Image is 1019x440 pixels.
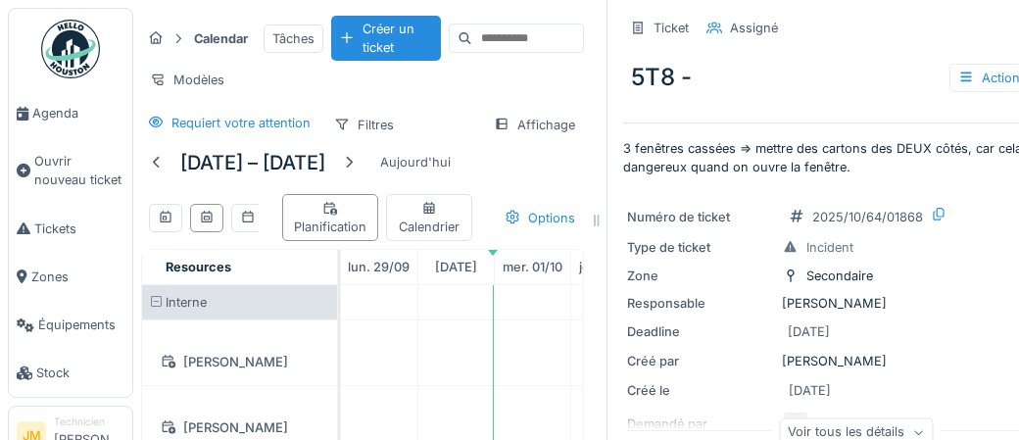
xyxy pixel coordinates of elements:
[627,208,774,226] div: Numéro de ticket
[372,149,459,175] div: Aujourd'hui
[9,349,132,397] a: Stock
[9,301,132,349] a: Équipements
[574,254,643,280] a: 2 octobre 2025
[627,294,774,313] div: Responsable
[627,352,774,370] div: Créé par
[789,381,831,400] div: [DATE]
[54,415,124,429] div: Technicien
[171,114,311,132] div: Requiert votre attention
[325,111,403,139] div: Filtres
[31,268,124,286] span: Zones
[41,20,100,78] img: Badge_color-CXgf-gQk.svg
[806,267,873,285] div: Secondaire
[186,29,256,48] strong: Calendar
[331,16,441,61] div: Créer un ticket
[9,89,132,137] a: Agenda
[627,238,774,257] div: Type de ticket
[485,111,584,139] div: Affichage
[730,19,778,37] div: Assigné
[395,199,463,236] div: Calendrier
[627,322,774,341] div: Deadline
[788,322,830,341] div: [DATE]
[654,19,689,37] div: Ticket
[38,316,124,334] span: Équipements
[496,204,584,232] div: Options
[166,260,231,274] span: Resources
[291,199,369,236] div: Planification
[154,416,325,440] div: [PERSON_NAME]
[141,66,233,94] div: Modèles
[154,350,325,374] div: [PERSON_NAME]
[34,152,124,189] span: Ouvrir nouveau ticket
[34,220,124,238] span: Tickets
[498,254,567,280] a: 1 octobre 2025
[32,104,124,122] span: Agenda
[36,364,124,382] span: Stock
[343,254,414,280] a: 29 septembre 2025
[430,254,482,280] a: 30 septembre 2025
[9,253,132,301] a: Zones
[627,381,774,400] div: Créé le
[9,205,132,253] a: Tickets
[264,24,323,53] div: Tâches
[180,151,325,174] h5: [DATE] – [DATE]
[812,208,923,226] div: 2025/10/64/01868
[9,137,132,204] a: Ouvrir nouveau ticket
[627,267,774,285] div: Zone
[166,295,207,310] span: Interne
[806,238,853,257] div: Incident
